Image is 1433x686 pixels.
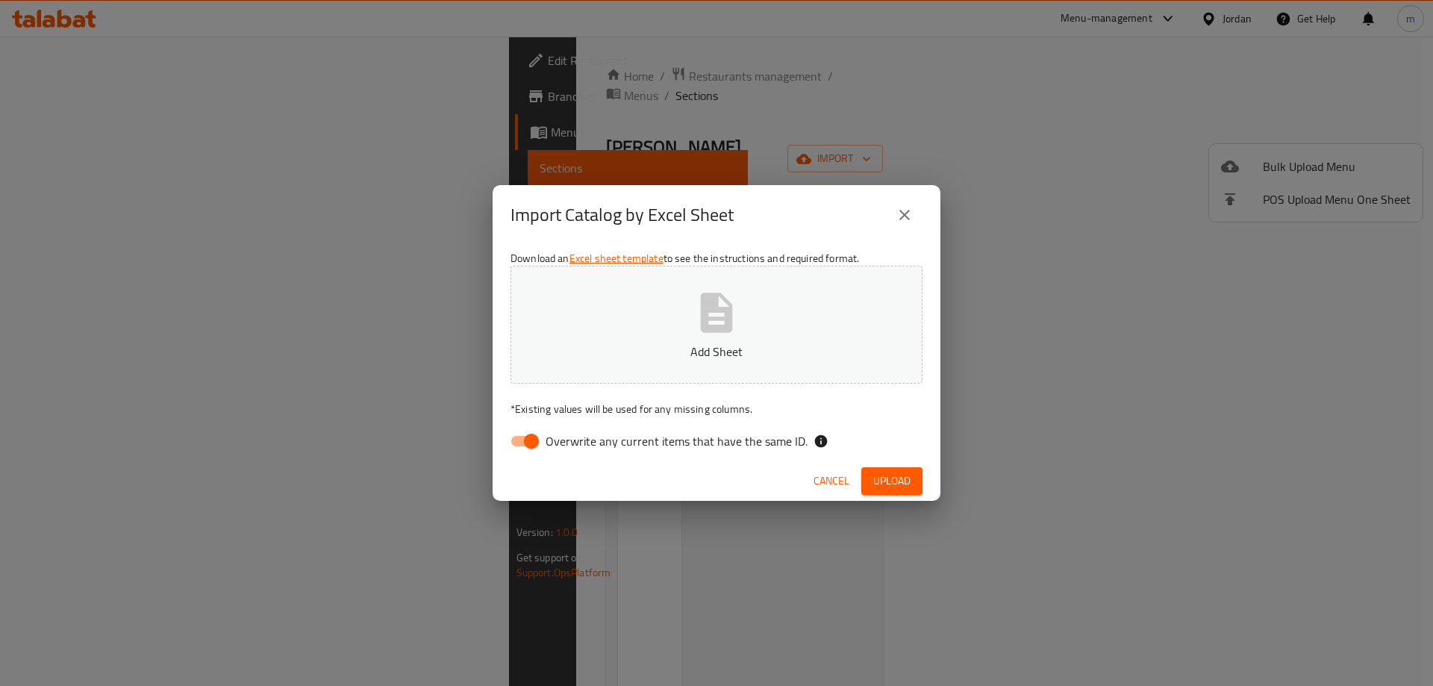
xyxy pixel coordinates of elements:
span: Cancel [814,472,849,490]
button: Add Sheet [511,266,922,384]
button: Upload [861,467,922,495]
div: Download an to see the instructions and required format. [493,245,940,461]
p: Add Sheet [534,343,899,361]
p: Existing values will be used for any missing columns. [511,402,922,417]
button: close [887,197,922,233]
h2: Import Catalog by Excel Sheet [511,203,734,227]
span: Upload [873,472,911,490]
span: Overwrite any current items that have the same ID. [546,432,808,450]
svg: If the overwrite option isn't selected, then the items that match an existing ID will be ignored ... [814,434,828,449]
button: Cancel [808,467,855,495]
a: Excel sheet template [569,249,664,268]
